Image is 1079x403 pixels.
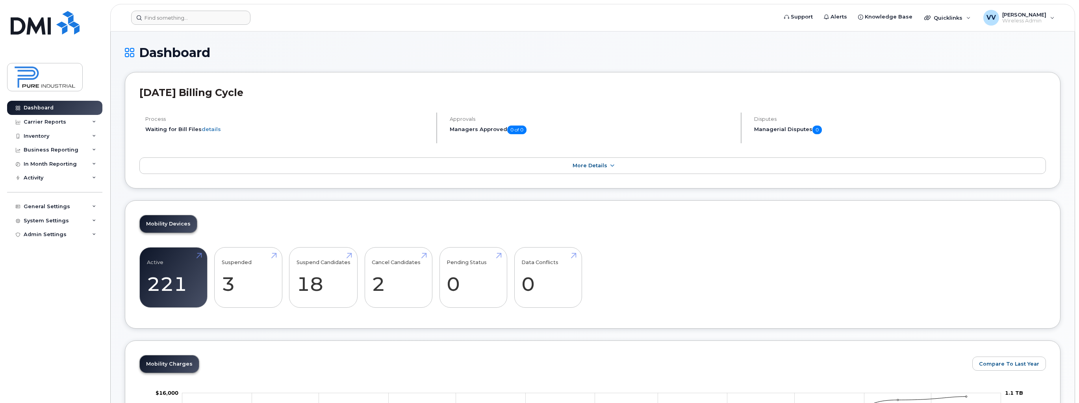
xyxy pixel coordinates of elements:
h1: Dashboard [125,46,1060,59]
h4: Process [145,116,430,122]
a: Cancel Candidates 2 [372,251,425,303]
a: details [202,126,221,132]
button: Compare To Last Year [972,357,1046,371]
h2: [DATE] Billing Cycle [139,87,1046,98]
a: Active 221 [147,251,200,303]
tspan: 1.1 TB [1005,390,1023,396]
li: Waiting for Bill Files [145,126,430,133]
span: More Details [573,163,607,168]
a: Suspend Candidates 18 [297,251,350,303]
a: Mobility Devices [140,215,197,233]
a: Data Conflicts 0 [521,251,575,303]
h4: Approvals [450,116,734,122]
span: Compare To Last Year [979,360,1039,368]
span: 0 [812,126,822,134]
tspan: $16,000 [156,390,178,396]
a: Mobility Charges [140,355,199,373]
span: 0 of 0 [507,126,527,134]
h5: Managerial Disputes [754,126,1046,134]
a: Pending Status 0 [447,251,500,303]
g: $0 [156,390,178,396]
h4: Disputes [754,116,1046,122]
a: Suspended 3 [222,251,275,303]
h5: Managers Approved [450,126,734,134]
